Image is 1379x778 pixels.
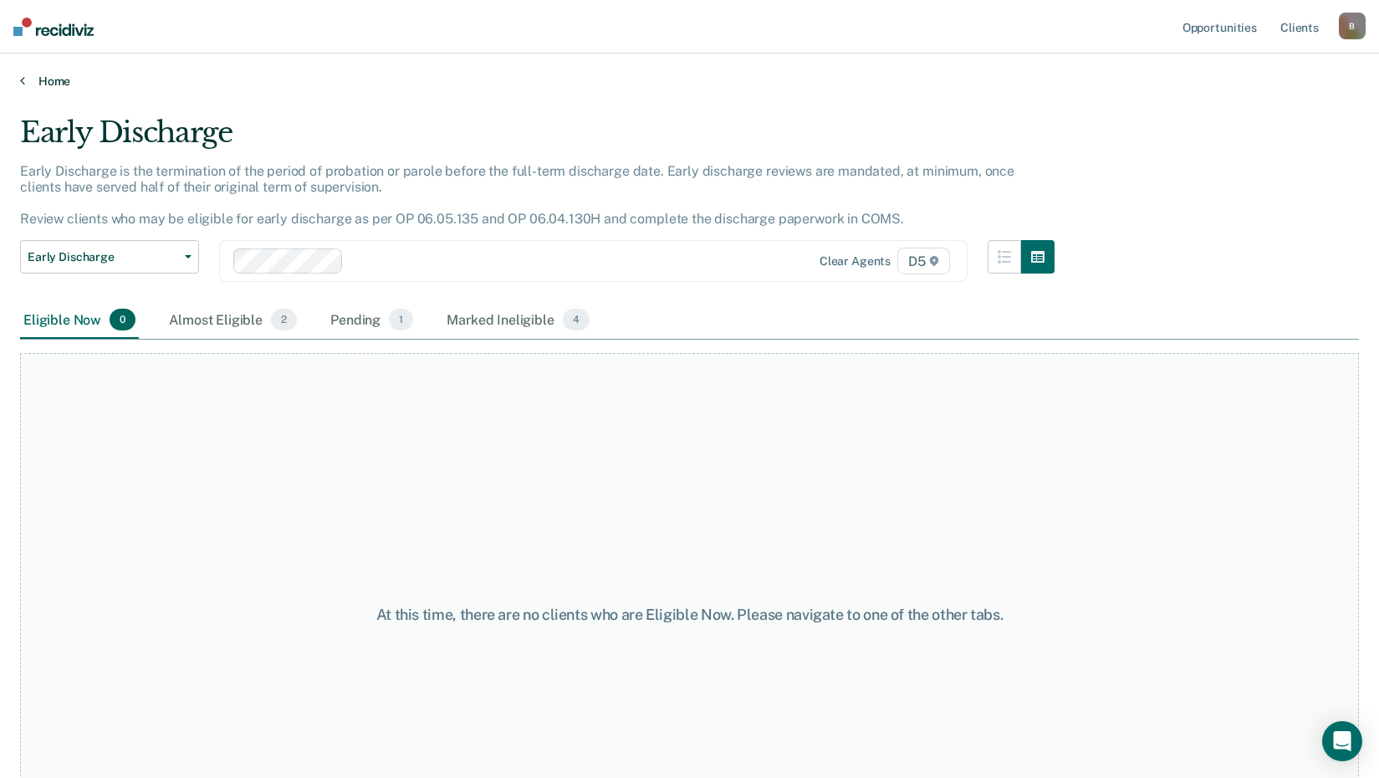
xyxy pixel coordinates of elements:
span: D5 [897,248,950,274]
img: Recidiviz [13,18,94,36]
span: Early Discharge [28,250,178,264]
div: Pending1 [327,302,416,339]
div: Eligible Now0 [20,302,139,339]
button: B [1339,13,1366,39]
div: Marked Ineligible4 [443,302,593,339]
p: Early Discharge is the termination of the period of probation or parole before the full-term disc... [20,163,1014,228]
div: Early Discharge [20,115,1055,163]
span: 2 [271,309,297,330]
span: 1 [389,309,413,330]
span: 4 [563,309,590,330]
div: Almost Eligible2 [166,302,300,339]
button: Early Discharge [20,240,199,274]
span: 0 [110,309,135,330]
div: Open Intercom Messenger [1322,721,1362,761]
a: Home [20,74,1359,89]
div: Clear agents [820,254,891,269]
div: At this time, there are no clients who are Eligible Now. Please navigate to one of the other tabs. [355,606,1024,624]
